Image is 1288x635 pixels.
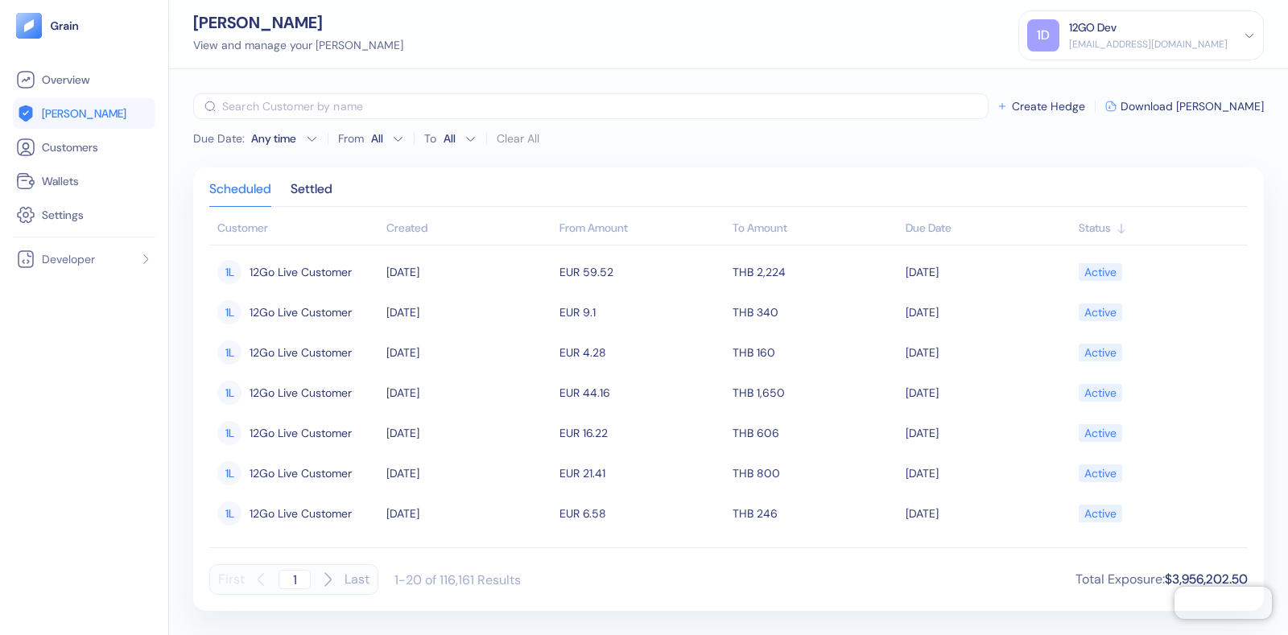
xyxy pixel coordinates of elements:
[382,332,555,373] td: [DATE]
[217,421,242,445] div: 1L
[382,534,555,574] td: [DATE]
[382,493,555,534] td: [DATE]
[250,258,352,286] span: 12Go Live Customer
[555,493,729,534] td: EUR 6.58
[1069,19,1117,36] div: 12GO Dev
[193,37,403,54] div: View and manage your [PERSON_NAME]
[16,138,152,157] a: Customers
[394,571,521,588] div: 1-20 of 116,161 Results
[217,300,242,324] div: 1L
[250,339,352,366] span: 12Go Live Customer
[729,332,902,373] td: THB 160
[440,126,477,151] button: To
[1027,19,1059,52] div: 1D
[1084,460,1117,487] div: Active
[729,493,902,534] td: THB 246
[729,213,902,245] th: To Amount
[209,213,382,245] th: Customer
[729,252,902,292] td: THB 2,224
[209,183,271,206] div: Scheduled
[997,101,1085,112] button: Create Hedge
[729,453,902,493] td: THB 800
[902,252,1075,292] td: [DATE]
[16,205,152,225] a: Settings
[1084,299,1117,326] div: Active
[1084,339,1117,366] div: Active
[16,13,42,39] img: logo-tablet-V2.svg
[902,373,1075,413] td: [DATE]
[902,493,1075,534] td: [DATE]
[1084,500,1117,527] div: Active
[1012,101,1085,112] span: Create Hedge
[729,373,902,413] td: THB 1,650
[424,133,436,144] label: To
[250,500,352,527] span: 12Go Live Customer
[555,453,729,493] td: EUR 21.41
[382,453,555,493] td: [DATE]
[193,130,318,146] button: Due Date:Any time
[1084,379,1117,406] div: Active
[291,183,332,206] div: Settled
[345,564,369,595] button: Last
[555,332,729,373] td: EUR 4.28
[16,70,152,89] a: Overview
[1084,419,1117,447] div: Active
[729,413,902,453] td: THB 606
[50,20,80,31] img: logo
[222,93,989,119] input: Search Customer by name
[902,292,1075,332] td: [DATE]
[555,373,729,413] td: EUR 44.16
[902,453,1075,493] td: [DATE]
[16,171,152,191] a: Wallets
[251,130,299,146] div: Any time
[902,534,1075,574] td: [DATE]
[555,534,729,574] td: EUR 8.83
[1075,570,1248,589] div: Total Exposure :
[382,373,555,413] td: [DATE]
[42,139,98,155] span: Customers
[193,130,245,146] span: Due Date :
[555,292,729,332] td: EUR 9.1
[250,299,352,326] span: 12Go Live Customer
[1174,587,1272,619] iframe: Chatra live chat
[1079,220,1240,237] div: Sort ascending
[42,105,126,122] span: [PERSON_NAME]
[555,413,729,453] td: EUR 16.22
[42,173,79,189] span: Wallets
[729,534,902,574] td: THB 330
[193,14,403,31] div: [PERSON_NAME]
[382,413,555,453] td: [DATE]
[1165,571,1248,588] span: $3,956,202.50
[729,292,902,332] td: THB 340
[217,461,242,485] div: 1L
[218,564,245,595] button: First
[1084,258,1117,286] div: Active
[338,133,364,144] label: From
[42,251,95,267] span: Developer
[250,540,352,567] span: 12Go Live Customer
[217,381,242,405] div: 1L
[382,292,555,332] td: [DATE]
[250,419,352,447] span: 12Go Live Customer
[902,332,1075,373] td: [DATE]
[382,252,555,292] td: [DATE]
[1084,540,1117,567] div: Active
[1069,37,1228,52] div: [EMAIL_ADDRESS][DOMAIN_NAME]
[367,126,404,151] button: From
[906,220,1071,237] div: Sort ascending
[386,220,551,237] div: Sort ascending
[250,379,352,406] span: 12Go Live Customer
[42,207,84,223] span: Settings
[217,340,242,365] div: 1L
[902,413,1075,453] td: [DATE]
[217,260,242,284] div: 1L
[555,213,729,245] th: From Amount
[1105,101,1264,112] button: Download [PERSON_NAME]
[217,501,242,526] div: 1L
[250,460,352,487] span: 12Go Live Customer
[555,252,729,292] td: EUR 59.52
[16,104,152,123] a: [PERSON_NAME]
[42,72,89,88] span: Overview
[1121,101,1264,112] span: Download [PERSON_NAME]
